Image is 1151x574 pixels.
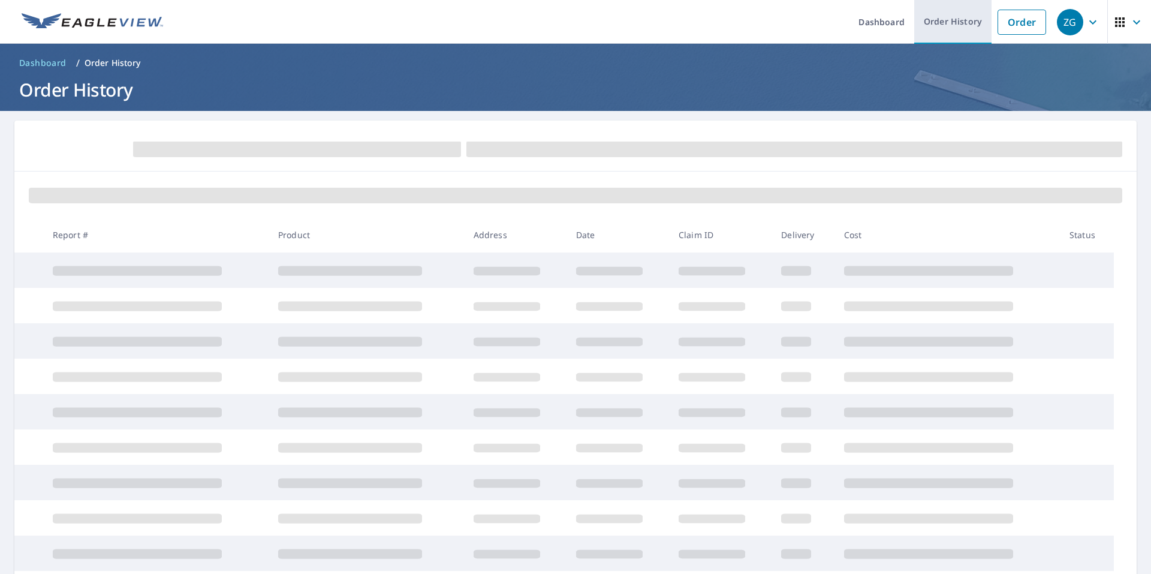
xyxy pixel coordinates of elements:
[567,217,669,253] th: Date
[85,57,141,69] p: Order History
[998,10,1046,35] a: Order
[669,217,772,253] th: Claim ID
[43,217,269,253] th: Report #
[14,77,1137,102] h1: Order History
[14,53,1137,73] nav: breadcrumb
[1060,217,1114,253] th: Status
[1057,9,1083,35] div: ZG
[464,217,567,253] th: Address
[834,217,1060,253] th: Cost
[76,56,80,70] li: /
[772,217,834,253] th: Delivery
[14,53,71,73] a: Dashboard
[269,217,464,253] th: Product
[22,13,163,31] img: EV Logo
[19,57,67,69] span: Dashboard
